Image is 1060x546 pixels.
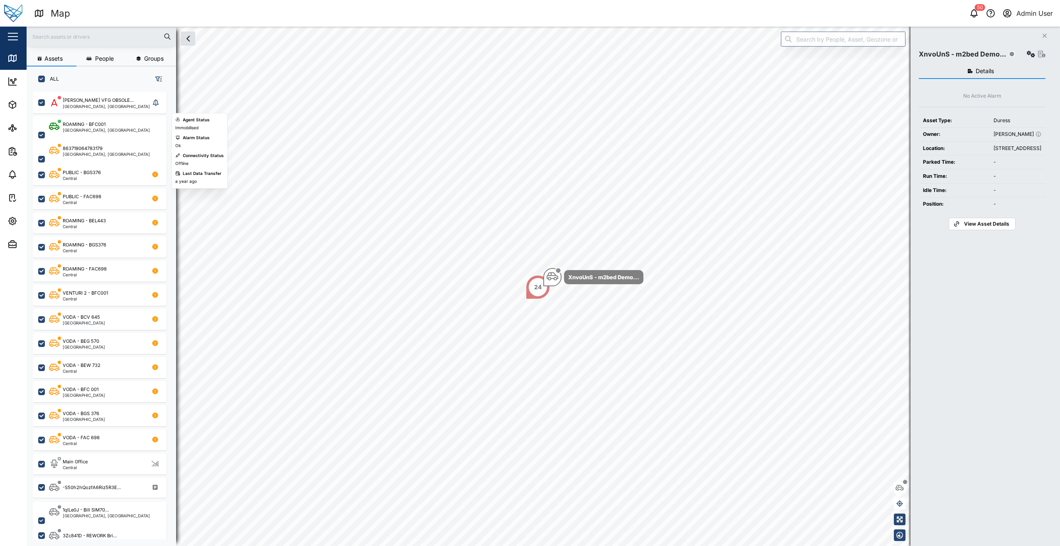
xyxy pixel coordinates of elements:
[22,100,47,109] div: Assets
[22,240,46,249] div: Admin
[63,169,101,176] div: PUBLIC - BGS376
[949,218,1015,230] a: View Asset Details
[568,273,639,281] div: XnvoUnS - m2bed Demo...
[175,178,197,185] div: a year ago
[923,145,985,152] div: Location:
[63,193,101,200] div: PUBLIC - FAC698
[63,386,98,393] div: VODA - BFC 001
[183,170,221,177] div: Last Data Transfer
[963,92,1001,100] div: No Active Alarm
[1001,7,1053,19] button: Admin User
[919,49,1006,59] div: XnvoUnS - m2bed Demo...
[994,145,1041,152] div: [STREET_ADDRESS]
[63,417,105,421] div: [GEOGRAPHIC_DATA]
[63,338,99,345] div: VODA - BEG 570
[63,484,121,491] div: -S50h2hQozfA6Riz5R3E...
[63,128,150,132] div: [GEOGRAPHIC_DATA], [GEOGRAPHIC_DATA]
[994,200,1041,208] div: -
[63,297,108,301] div: Central
[4,4,22,22] img: Main Logo
[183,135,210,141] div: Alarm Status
[994,117,1041,125] div: Duress
[63,441,100,445] div: Central
[63,121,106,128] div: ROAMING - BFC001
[22,77,59,86] div: Dashboard
[63,224,106,229] div: Central
[22,147,50,156] div: Reports
[63,273,107,277] div: Central
[781,32,905,47] input: Search by People, Asset, Geozone or Place
[175,143,181,149] div: Ok
[27,27,1060,546] canvas: Map
[63,321,105,325] div: [GEOGRAPHIC_DATA]
[63,434,100,441] div: VODA - FAC 698
[63,362,101,369] div: VODA - BEW 732
[95,56,114,61] span: People
[63,532,117,539] div: 3Zc841D - REWORK Bri...
[923,200,985,208] div: Position:
[175,160,189,167] div: Offline
[63,514,150,518] div: [GEOGRAPHIC_DATA], [GEOGRAPHIC_DATA]
[923,130,985,138] div: Owner:
[22,170,47,179] div: Alarms
[63,290,108,297] div: VENTURI 2 - BFC001
[63,104,150,108] div: [GEOGRAPHIC_DATA], [GEOGRAPHIC_DATA]
[534,283,542,292] div: 24
[63,176,101,180] div: Central
[63,314,100,321] div: VODA - BCV 645
[994,130,1041,138] div: [PERSON_NAME]
[994,172,1041,180] div: -
[63,393,105,397] div: [GEOGRAPHIC_DATA]
[63,410,99,417] div: VODA - BGS 376
[1016,8,1053,19] div: Admin User
[964,218,1009,230] span: View Asset Details
[63,345,105,349] div: [GEOGRAPHIC_DATA]
[63,507,109,514] div: 1qlLe0J - Bill SIM70...
[923,117,985,125] div: Asset Type:
[63,152,150,156] div: [GEOGRAPHIC_DATA], [GEOGRAPHIC_DATA]
[994,187,1041,194] div: -
[33,89,176,539] div: grid
[923,172,985,180] div: Run Time:
[63,369,101,373] div: Central
[923,158,985,166] div: Parked Time:
[51,6,70,21] div: Map
[525,275,550,300] div: Map marker
[32,30,171,43] input: Search assets or drivers
[63,458,88,465] div: Main Office
[144,56,164,61] span: Groups
[63,465,88,470] div: Central
[22,193,44,202] div: Tasks
[923,187,985,194] div: Idle Time:
[63,97,134,104] div: [PERSON_NAME] VFG OBSOLE...
[976,68,994,74] span: Details
[975,4,985,11] div: 50
[45,76,59,82] label: ALL
[175,125,199,131] div: Immobilised
[63,145,103,152] div: 863719064783179
[63,266,107,273] div: ROAMING - FAC698
[22,216,51,226] div: Settings
[183,117,210,123] div: Agent Status
[44,56,63,61] span: Assets
[543,268,643,286] div: Map marker
[63,217,106,224] div: ROAMING - BEL443
[994,158,1041,166] div: -
[183,152,224,159] div: Connectivity Status
[63,248,106,253] div: Central
[63,241,106,248] div: ROAMING - BGS376
[63,200,101,204] div: Central
[22,123,42,133] div: Sites
[22,54,40,63] div: Map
